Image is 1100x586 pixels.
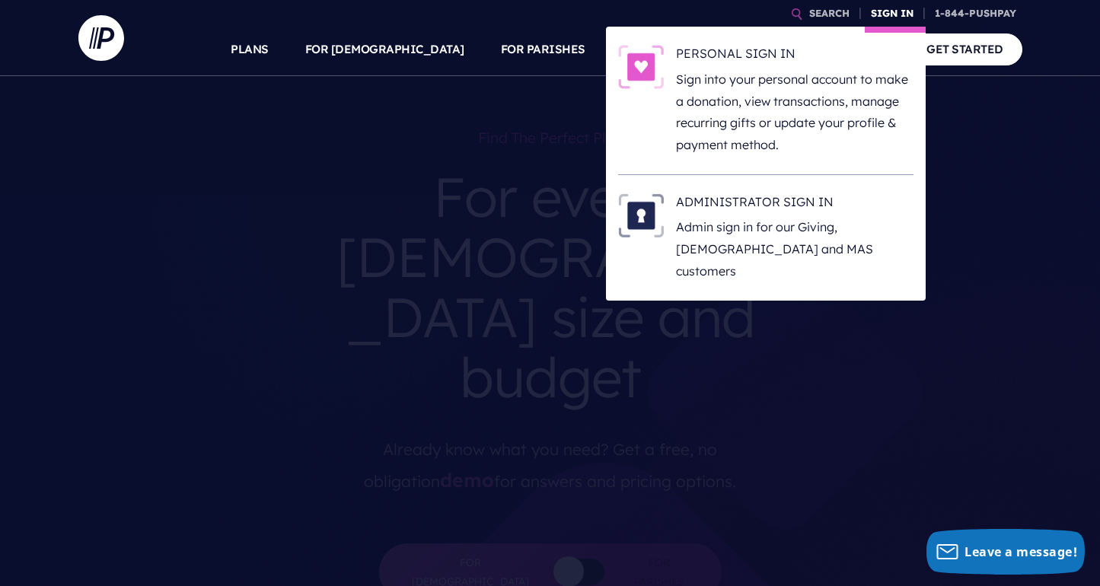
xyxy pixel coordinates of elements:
[926,529,1085,575] button: Leave a message!
[676,68,913,156] p: Sign into your personal account to make a donation, view transactions, manage recurring gifts or ...
[231,23,269,76] a: PLANS
[305,23,464,76] a: FOR [DEMOGRAPHIC_DATA]
[676,216,913,282] p: Admin sign in for our Giving, [DEMOGRAPHIC_DATA] and MAS customers
[907,33,1022,65] a: GET STARTED
[676,193,913,216] h6: ADMINISTRATOR SIGN IN
[622,23,690,76] a: SOLUTIONS
[618,45,913,156] a: PERSONAL SIGN IN - Illustration PERSONAL SIGN IN Sign into your personal account to make a donati...
[618,193,913,282] a: ADMINISTRATOR SIGN IN - Illustration ADMINISTRATOR SIGN IN Admin sign in for our Giving, [DEMOGRA...
[676,45,913,68] h6: PERSONAL SIGN IN
[618,45,664,89] img: PERSONAL SIGN IN - Illustration
[725,23,779,76] a: EXPLORE
[964,543,1077,560] span: Leave a message!
[618,193,664,237] img: ADMINISTRATOR SIGN IN - Illustration
[501,23,585,76] a: FOR PARISHES
[815,23,872,76] a: COMPANY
